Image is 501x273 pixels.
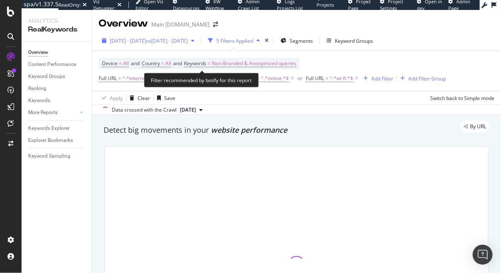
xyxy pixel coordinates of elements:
a: Keyword Sampling [28,152,86,161]
div: Add Filter [371,75,393,82]
div: 5 Filters Applied [216,37,253,44]
button: Add Filter Group [397,73,446,83]
a: Keywords [28,96,86,105]
span: Full URL [306,75,324,82]
span: Datasources [173,5,200,11]
div: Content Performance [28,60,76,69]
button: Keyword Groups [323,34,376,47]
a: Content Performance [28,60,86,69]
span: All [123,58,129,69]
a: Overview [28,48,86,57]
span: = [118,75,121,82]
div: Keyword Groups [28,72,65,81]
div: Filter recommended by botify for this report [144,73,259,88]
span: and [131,60,140,67]
button: Segments [277,34,316,47]
span: Non-Branded & Anonymized queries [212,58,296,69]
span: = [161,60,164,67]
span: Full URL [99,75,117,82]
button: [DATE] [177,105,206,115]
span: All [165,58,171,69]
div: More Reports [28,108,58,117]
span: By URL [470,124,486,129]
span: Projects List [317,2,334,15]
div: Clear [138,95,150,102]
button: Clear [126,91,150,105]
button: Switch back to Simple mode [427,91,494,105]
span: Segments [290,37,313,44]
div: Save [164,95,175,102]
div: Open Intercom Messenger [473,245,493,265]
div: or [298,75,303,82]
div: Keywords Explorer [28,124,70,133]
div: Add Filter Group [408,75,446,82]
a: Keywords Explorer [28,124,86,133]
span: = [119,60,122,67]
div: Keyword Groups [335,37,373,44]
button: 5 Filters Applied [205,34,263,47]
div: arrow-right-arrow-left [213,22,218,27]
div: Keyword Sampling [28,152,70,161]
div: RealKeywords [28,25,85,34]
button: Save [154,91,175,105]
a: Keyword Groups [28,72,86,81]
span: = [208,60,211,67]
div: Overview [99,17,148,31]
div: Keywords [28,96,50,105]
div: Analytics [28,17,85,25]
button: or [298,74,303,82]
div: Ranking [28,84,46,93]
a: More Reports [28,108,77,117]
div: Explorer Bookmarks [28,136,73,145]
span: = [325,75,328,82]
span: ^.*wi-fi.*$ [329,73,353,84]
div: legacy label [460,121,489,132]
a: Explorer Bookmarks [28,136,86,145]
span: Country [142,60,160,67]
div: Overview [28,48,48,57]
div: times [263,37,270,45]
span: [DATE] - [DATE] [110,37,146,44]
button: [DATE] - [DATE]vs[DATE] - [DATE] [99,34,198,47]
button: Apply [99,91,123,105]
button: Add Filter [360,73,393,83]
div: Apply [110,95,123,102]
div: Switch back to Simple mode [430,95,494,102]
div: Data crossed with the Crawl [112,106,177,114]
span: Device [102,60,118,67]
span: ^.*internet.*$ [122,73,155,84]
div: Main [DOMAIN_NAME] [151,20,210,29]
span: ^.*online.*$ [261,73,289,84]
span: Keywords [184,60,206,67]
span: 2025 Aug. 3rd [180,106,196,114]
div: ReadOnly: [58,2,81,8]
a: Ranking [28,84,86,93]
span: and [173,60,182,67]
span: vs [DATE] - [DATE] [146,37,188,44]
